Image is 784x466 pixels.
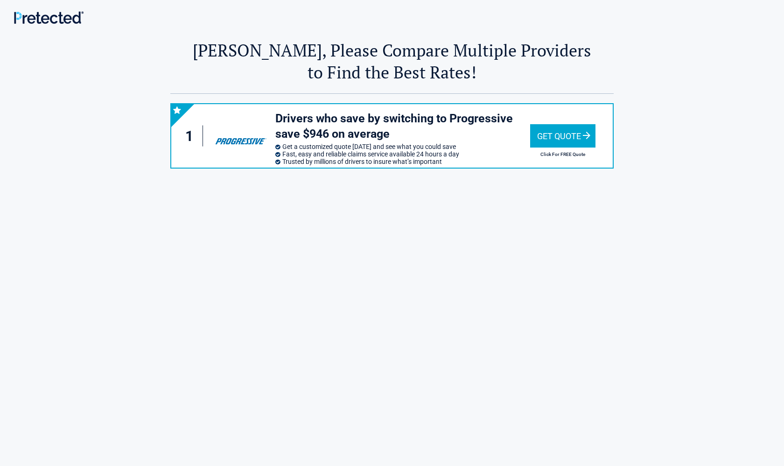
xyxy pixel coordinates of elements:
[275,143,530,150] li: Get a customized quote [DATE] and see what you could save
[275,150,530,158] li: Fast, easy and reliable claims service available 24 hours a day
[275,111,530,141] h3: Drivers who save by switching to Progressive save $946 on average
[530,152,595,157] h2: Click For FREE Quote
[181,126,203,147] div: 1
[530,124,595,148] div: Get Quote
[211,121,271,150] img: progressive's logo
[14,11,84,24] img: Main Logo
[170,39,614,83] h2: [PERSON_NAME], Please Compare Multiple Providers to Find the Best Rates!
[275,158,530,165] li: Trusted by millions of drivers to insure what’s important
